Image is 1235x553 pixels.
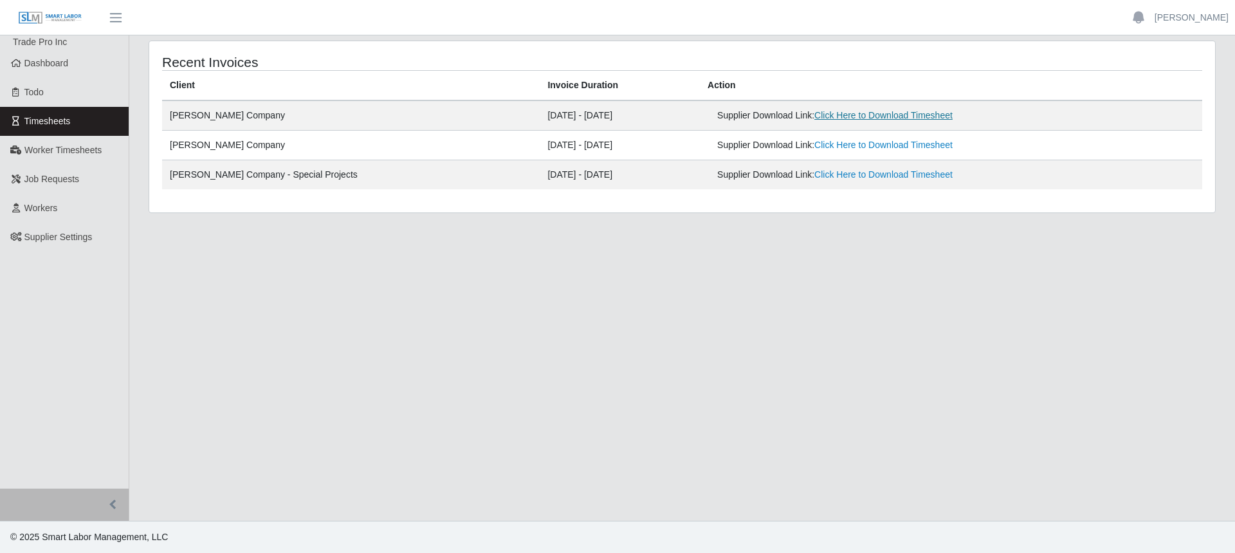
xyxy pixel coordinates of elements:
span: Dashboard [24,58,69,68]
div: Supplier Download Link: [717,168,1023,182]
img: SLM Logo [18,11,82,25]
span: Worker Timesheets [24,145,102,155]
td: [DATE] - [DATE] [540,100,700,131]
span: Timesheets [24,116,71,126]
td: [PERSON_NAME] Company - Special Projects [162,160,540,190]
td: [DATE] - [DATE] [540,160,700,190]
span: Job Requests [24,174,80,184]
span: © 2025 Smart Labor Management, LLC [10,532,168,542]
th: Invoice Duration [540,71,700,101]
div: Supplier Download Link: [717,138,1023,152]
th: Client [162,71,540,101]
a: Click Here to Download Timesheet [814,110,953,120]
td: [DATE] - [DATE] [540,131,700,160]
span: Supplier Settings [24,232,93,242]
span: Todo [24,87,44,97]
div: Supplier Download Link: [717,109,1023,122]
a: Click Here to Download Timesheet [814,140,953,150]
td: [PERSON_NAME] Company [162,100,540,131]
span: Workers [24,203,58,213]
a: Click Here to Download Timesheet [814,169,953,180]
th: Action [700,71,1202,101]
a: [PERSON_NAME] [1155,11,1229,24]
td: [PERSON_NAME] Company [162,131,540,160]
h4: Recent Invoices [162,54,584,70]
span: Trade Pro Inc [13,37,67,47]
